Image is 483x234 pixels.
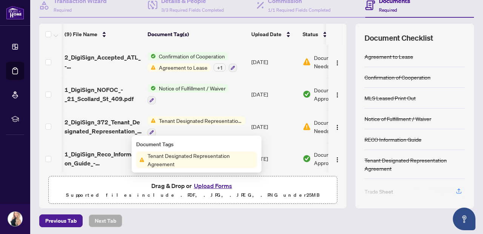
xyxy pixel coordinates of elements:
[365,52,413,61] div: Agreement to Lease
[334,124,340,130] img: Logo
[365,156,465,173] div: Tenant Designated Representation Agreement
[192,181,234,191] button: Upload Forms
[89,214,122,227] button: Next Tab
[365,73,431,81] div: Confirmation of Cooperation
[156,63,211,72] span: Agreement to Lease
[6,6,24,20] img: logo
[331,88,343,100] button: Logo
[453,208,475,230] button: Open asap
[54,7,72,13] span: Required
[303,30,318,38] span: Status
[334,92,340,98] img: Logo
[145,24,248,45] th: Document Tag(s)
[151,181,234,191] span: Drag & Drop or
[53,191,332,200] p: Supported files include .PDF, .JPG, .JPEG, .PNG under 25 MB
[314,86,361,102] span: Document Approved
[161,7,224,13] span: 3/3 Required Fields Completed
[248,143,300,175] td: [DATE]
[148,52,156,60] img: Status Icon
[156,116,245,125] span: Tenant Designated Representation Agreement
[365,33,433,43] span: Document Checklist
[136,156,145,164] img: Status Icon
[379,7,397,13] span: Required
[300,24,364,45] th: Status
[39,214,83,227] button: Previous Tab
[365,135,421,144] div: RECO Information Guide
[303,90,311,98] img: Document Status
[303,122,311,131] img: Document Status
[45,215,77,227] span: Previous Tab
[148,63,156,72] img: Status Icon
[268,7,331,13] span: 1/1 Required Fields Completed
[303,154,311,163] img: Document Status
[148,84,229,104] button: Status IconNotice of Fulfillment / Waiver
[314,54,353,70] span: Document Needs Work
[65,118,142,136] span: 2_DigiSign_372_Tenant_Designated_Representation_Agreement_-_PropTx-[PERSON_NAME].pdf
[65,85,142,103] span: 1_DigiSign_NOFOC_-_21_Scollard_St_409.pdf
[334,60,340,66] img: Logo
[65,150,142,168] span: 1_DigiSign_Reco_Information_Guide_-_RECO_Forms.pdf
[65,53,142,71] span: 2_DigiSign_Accepted_ATL_-_21_Scollard_St_409__Laurie_Rowan.pdf
[314,118,353,135] span: Document Needs Work
[331,56,343,68] button: Logo
[156,52,228,60] span: Confirmation of Cooperation
[65,30,97,38] span: (9) File Name
[148,116,156,125] img: Status Icon
[303,58,311,66] img: Document Status
[248,110,300,143] td: [DATE]
[331,121,343,133] button: Logo
[156,84,229,92] span: Notice of Fulfillment / Waiver
[214,63,226,72] div: + 1
[248,78,300,110] td: [DATE]
[8,212,22,226] img: Profile Icon
[148,84,156,92] img: Status Icon
[314,150,361,167] span: Document Approved
[148,116,245,137] button: Status IconTenant Designated Representation Agreement
[62,24,145,45] th: (9) File Name
[248,46,300,78] td: [DATE]
[365,94,416,102] div: MLS Leased Print Out
[145,151,257,168] span: Tenant Designated Representation Agreement
[331,153,343,165] button: Logo
[251,30,281,38] span: Upload Date
[49,176,337,204] span: Drag & Drop orUpload FormsSupported files include .PDF, .JPG, .JPEG, .PNG under25MB
[148,52,237,72] button: Status IconConfirmation of CooperationStatus IconAgreement to Lease+1
[365,115,431,123] div: Notice of Fulfillment / Waiver
[334,157,340,163] img: Logo
[136,140,257,148] div: Document Tags
[365,187,393,196] div: Trade Sheet
[248,24,300,45] th: Upload Date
